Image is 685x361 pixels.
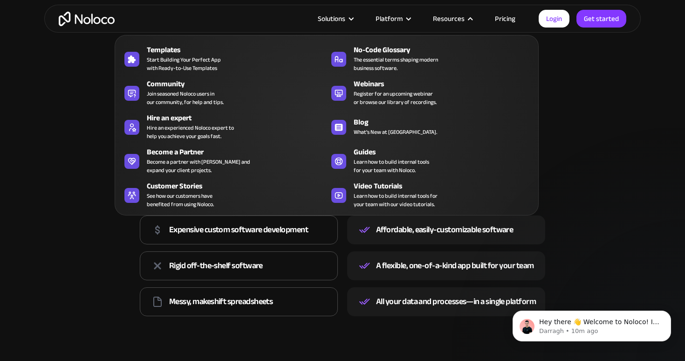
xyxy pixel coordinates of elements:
[483,13,527,25] a: Pricing
[354,146,538,158] div: Guides
[147,158,250,174] div: Become a partner with [PERSON_NAME] and expand your client projects.
[354,192,438,208] span: Learn how to build internal tools for your team with our video tutorials.
[147,44,331,56] div: Templates
[318,13,345,25] div: Solutions
[354,180,538,192] div: Video Tutorials
[499,291,685,356] iframe: Intercom notifications message
[354,78,538,90] div: Webinars
[147,192,214,208] span: See how our customers have benefited from using Noloco.
[354,117,538,128] div: Blog
[306,13,364,25] div: Solutions
[147,78,331,90] div: Community
[115,22,539,215] nav: Resources
[354,128,437,136] span: What's New at [GEOGRAPHIC_DATA].
[327,42,534,74] a: No-Code GlossaryThe essential terms shaping modernbusiness software.
[364,13,421,25] div: Platform
[327,145,534,176] a: GuidesLearn how to build internal toolsfor your team with Noloco.
[147,124,234,140] div: Hire an experienced Noloco expert to help you achieve your goals fast.
[421,13,483,25] div: Resources
[120,42,327,74] a: TemplatesStart Building Your Perfect Appwith Ready-to-Use Templates
[120,179,327,210] a: Customer StoriesSee how our customers havebenefited from using Noloco.
[327,111,534,142] a: BlogWhat's New at [GEOGRAPHIC_DATA].
[354,158,429,174] span: Learn how to build internal tools for your team with Noloco.
[120,76,327,108] a: CommunityJoin seasoned Noloco users inour community, for help and tips.
[120,145,327,176] a: Become a PartnerBecome a partner with [PERSON_NAME] andexpand your client projects.
[376,295,536,309] div: All your data and processes—in a single platform
[539,10,569,28] a: Login
[147,56,221,72] span: Start Building Your Perfect App with Ready-to-Use Templates
[147,146,331,158] div: Become a Partner
[354,56,438,72] span: The essential terms shaping modern business software.
[576,10,626,28] a: Get started
[169,295,273,309] div: Messy, makeshift spreadsheets
[376,259,534,273] div: A flexible, one-of-a-kind app built for your team
[147,90,224,106] span: Join seasoned Noloco users in our community, for help and tips.
[327,179,534,210] a: Video TutorialsLearn how to build internal tools foryour team with our video tutorials.
[433,13,465,25] div: Resources
[147,112,331,124] div: Hire an expert
[169,259,263,273] div: Rigid off-the-shelf software
[376,13,403,25] div: Platform
[169,223,308,237] div: Expensive custom software development
[327,76,534,108] a: WebinarsRegister for an upcoming webinaror browse our library of recordings.
[120,111,327,142] a: Hire an expertHire an experienced Noloco expert tohelp you achieve your goals fast.
[376,223,513,237] div: Affordable, easily-customizable software
[147,180,331,192] div: Customer Stories
[59,12,115,26] a: home
[354,90,437,106] span: Register for an upcoming webinar or browse our library of recordings.
[354,44,538,56] div: No-Code Glossary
